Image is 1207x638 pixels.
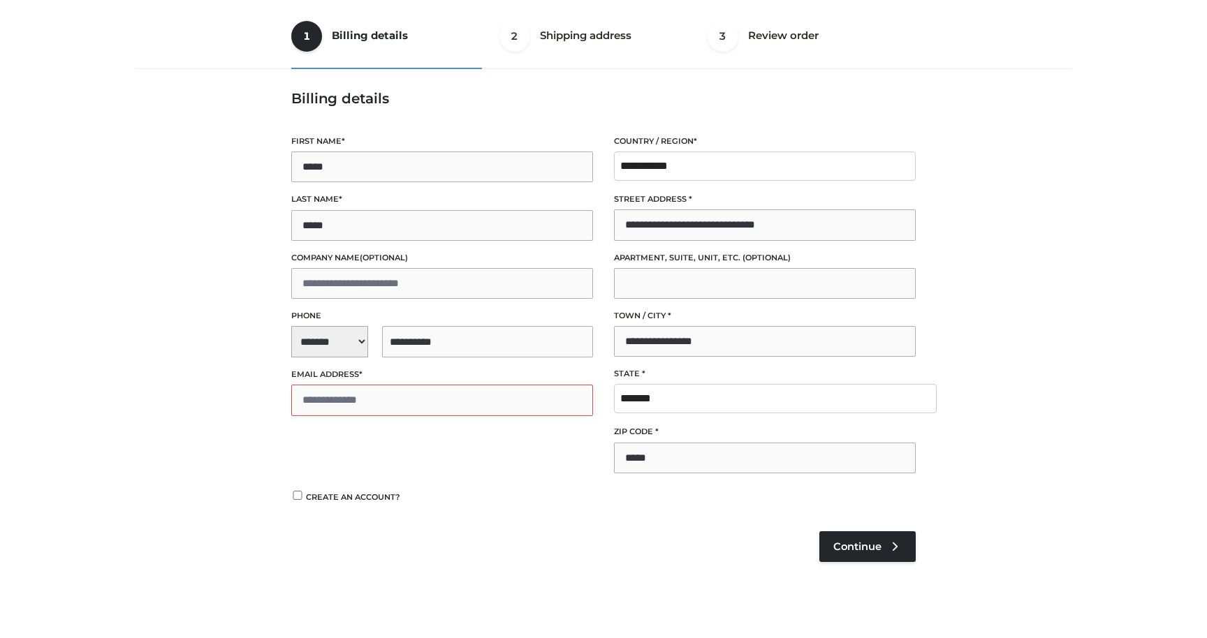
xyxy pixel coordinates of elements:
[614,425,916,438] label: ZIP Code
[360,253,408,262] span: (optional)
[614,251,916,265] label: Apartment, suite, unit, etc.
[743,253,791,262] span: (optional)
[291,368,593,381] label: Email address
[291,193,593,206] label: Last name
[291,251,593,265] label: Company name
[291,491,304,500] input: Create an account?
[291,90,916,107] h3: Billing details
[614,367,916,380] label: State
[306,492,400,502] span: Create an account?
[833,540,882,553] span: Continue
[291,309,593,322] label: Phone
[819,531,916,562] a: Continue
[291,135,593,148] label: First name
[614,135,916,148] label: Country / Region
[614,193,916,206] label: Street address
[614,309,916,322] label: Town / City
